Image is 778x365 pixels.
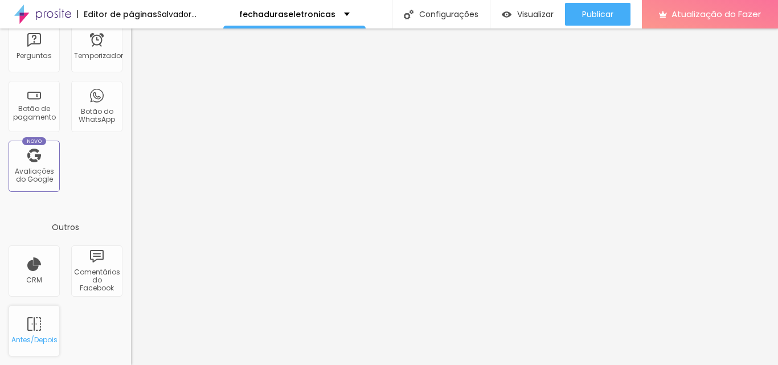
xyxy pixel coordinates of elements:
font: Botão de pagamento [13,104,56,121]
font: Avaliações do Google [15,166,54,184]
font: Visualizar [517,9,554,20]
font: Temporizador [74,51,123,60]
font: fechaduraseletronicas [239,9,335,20]
font: Outros [52,222,79,233]
font: Botão do WhatsApp [79,106,115,124]
img: view-1.svg [502,10,511,19]
font: Novo [27,138,42,145]
font: Salvador... [157,9,196,20]
font: Perguntas [17,51,52,60]
font: Comentários do Facebook [74,267,120,293]
font: Editor de páginas [84,9,157,20]
font: Atualização do Fazer [671,8,761,20]
button: Visualizar [490,3,565,26]
font: CRM [26,275,42,285]
font: Configurações [419,9,478,20]
button: Publicar [565,3,630,26]
img: Ícone [404,10,413,19]
font: Antes/Depois [11,335,58,345]
iframe: Editor [131,28,778,365]
font: Publicar [582,9,613,20]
